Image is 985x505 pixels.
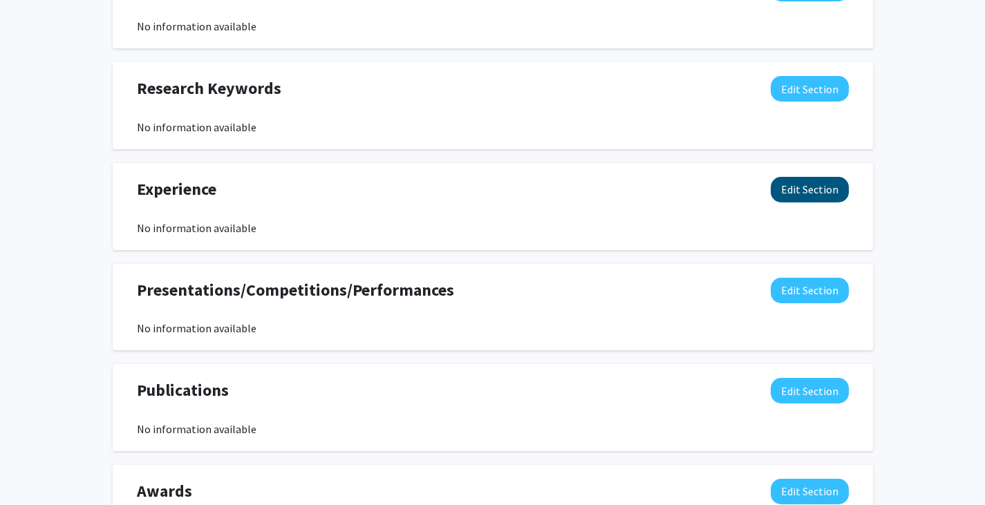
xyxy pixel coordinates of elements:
div: No information available [137,119,849,135]
div: No information available [137,220,849,236]
button: Edit Presentations/Competitions/Performances [771,278,849,303]
div: No information available [137,18,849,35]
iframe: Chat [10,443,59,495]
div: No information available [137,421,849,437]
span: Publications [137,378,229,403]
button: Edit Awards [771,479,849,504]
span: Awards [137,479,192,504]
button: Edit Publications [771,378,849,403]
button: Edit Research Keywords [771,76,849,102]
span: Research Keywords [137,76,281,101]
span: Presentations/Competitions/Performances [137,278,454,303]
button: Edit Experience [771,177,849,202]
span: Experience [137,177,216,202]
div: No information available [137,320,849,336]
